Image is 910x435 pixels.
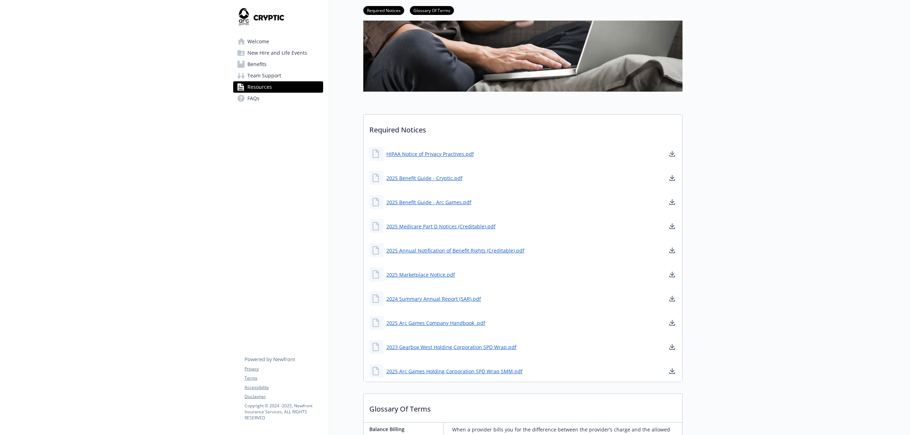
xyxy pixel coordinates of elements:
p: Balance Billing [369,425,440,433]
a: download document [668,198,676,206]
span: Team Support [247,70,281,81]
a: HIPAA Notice of Privacy Practives.pdf [386,150,474,158]
span: Resources [247,81,272,93]
a: 2025 Benefit Guide - Cryptic.pdf [386,174,462,182]
a: 2025 Annual Notification of Benefit Rights (Creditable).pdf [386,247,524,254]
a: 2023 Gearbox West Holding Corporation SPD Wrap.pdf [386,343,516,351]
a: 2025 Arc Games Company Handbook .pdf [386,319,485,327]
span: Benefits [247,59,267,70]
a: FAQs [233,93,323,104]
a: 2025 Medicare Part D Notices (Creditable).pdf [386,223,496,230]
a: download document [668,294,676,303]
a: Welcome [233,36,323,47]
a: Team Support [233,70,323,81]
a: download document [668,246,676,255]
a: Glossary Of Terms [410,7,454,13]
span: FAQs [247,93,259,104]
a: download document [668,149,676,158]
a: 2025 Marketplace Notice.pdf [386,271,455,278]
a: download document [668,222,676,230]
a: download document [668,270,676,279]
a: Resources [233,81,323,93]
a: Benefits [233,59,323,70]
a: New Hire and Life Events [233,47,323,59]
a: download document [668,319,676,327]
a: Privacy [245,366,323,372]
p: Required Notices [364,115,682,141]
span: New Hire and Life Events [247,47,307,59]
a: Disclaimer [245,393,323,400]
a: download document [668,367,676,375]
a: 2024 Summary Annual Report (SAR).pdf [386,295,481,303]
p: Glossary Of Terms [364,394,682,420]
a: download document [668,343,676,351]
a: download document [668,174,676,182]
span: Welcome [247,36,269,47]
a: Required Notices [363,7,404,13]
p: Copyright © 2024 - 2025 , Newfront Insurance Services, ALL RIGHTS RESERVED [245,403,323,421]
a: Terms [245,375,323,381]
a: 2025 Arc Games Holding Corporation SPD Wrap SMM.pdf [386,368,523,375]
a: 2025 Benefit Guide - Arc Games.pdf [386,199,471,206]
a: Accessibility [245,384,323,391]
